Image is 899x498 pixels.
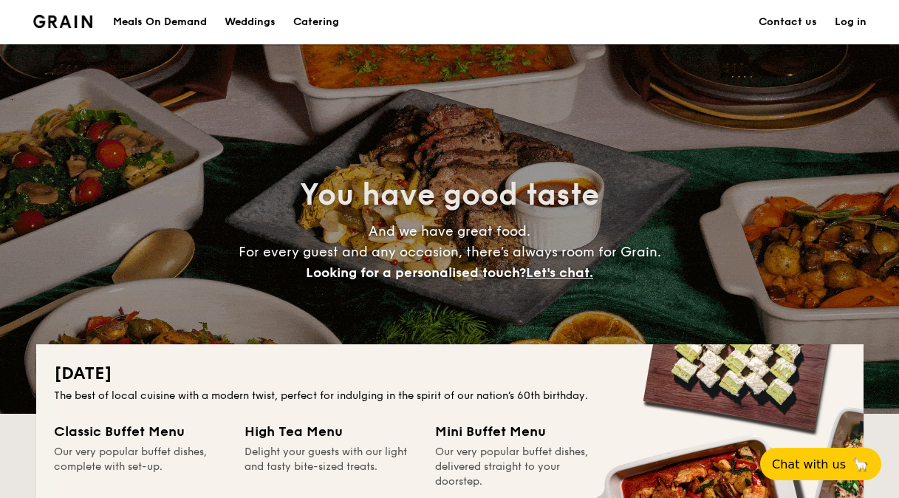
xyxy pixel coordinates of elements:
[852,456,869,473] span: 🦙
[300,177,599,213] span: You have good taste
[245,445,417,489] div: Delight your guests with our light and tasty bite-sized treats.
[435,445,608,489] div: Our very popular buffet dishes, delivered straight to your doorstep.
[239,223,661,281] span: And we have great food. For every guest and any occasion, there’s always room for Grain.
[760,448,881,480] button: Chat with us🦙
[54,362,846,386] h2: [DATE]
[435,421,608,442] div: Mini Buffet Menu
[245,421,417,442] div: High Tea Menu
[54,421,227,442] div: Classic Buffet Menu
[33,15,93,28] img: Grain
[526,265,593,281] span: Let's chat.
[772,457,846,471] span: Chat with us
[33,15,93,28] a: Logotype
[306,265,526,281] span: Looking for a personalised touch?
[54,445,227,489] div: Our very popular buffet dishes, complete with set-up.
[54,389,846,403] div: The best of local cuisine with a modern twist, perfect for indulging in the spirit of our nation’...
